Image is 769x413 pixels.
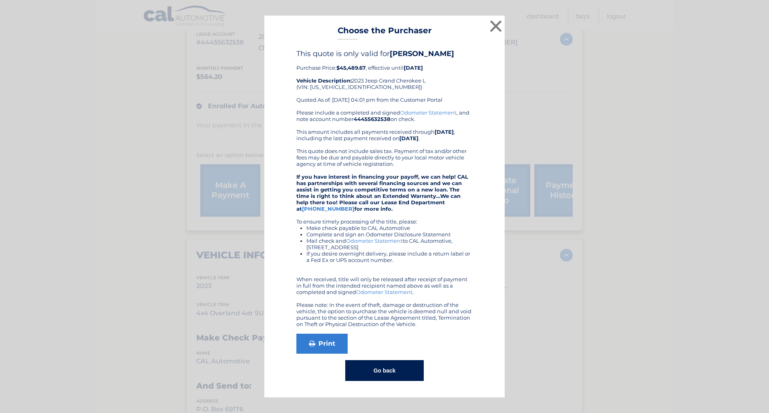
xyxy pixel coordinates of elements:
div: Please include a completed and signed , and note account number on check. This amount includes al... [296,109,473,327]
button: Go back [345,360,423,381]
h4: This quote is only valid for [296,49,473,58]
button: × [488,18,504,34]
a: Print [296,334,348,354]
li: Complete and sign an Odometer Disclosure Statement [306,231,473,238]
b: $45,489.67 [336,64,366,71]
li: Mail check and to CAL Automotive, [STREET_ADDRESS] [306,238,473,250]
li: Make check payable to CAL Automotive [306,225,473,231]
b: [PERSON_NAME] [390,49,454,58]
a: Odometer Statement [400,109,457,116]
div: Purchase Price: , effective until 2023 Jeep Grand Cherokee L (VIN: [US_VEHICLE_IDENTIFICATION_NUM... [296,49,473,109]
strong: If you have interest in financing your payoff, we can help! CAL has partnerships with several fin... [296,173,468,212]
li: If you desire overnight delivery, please include a return label or a Fed Ex or UPS account number. [306,250,473,263]
a: Odometer Statement [356,289,413,295]
h3: Choose the Purchaser [338,26,432,40]
a: Odometer Statement [346,238,403,244]
strong: Vehicle Description: [296,77,352,84]
a: [PHONE_NUMBER] [302,205,354,212]
b: 44455632538 [354,116,391,122]
b: [DATE] [404,64,423,71]
b: [DATE] [435,129,454,135]
b: [DATE] [399,135,419,141]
